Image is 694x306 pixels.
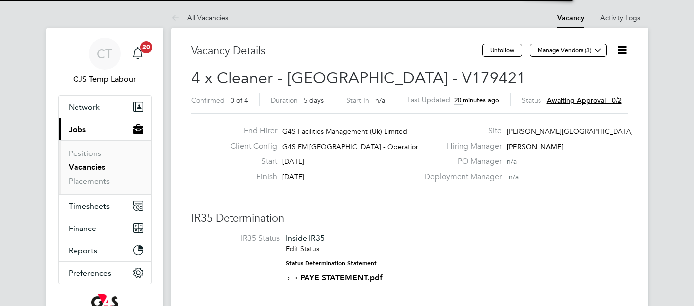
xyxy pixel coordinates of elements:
span: n/a [375,96,385,105]
a: Positions [69,149,101,158]
button: Jobs [59,118,151,140]
span: [DATE] [282,157,304,166]
h3: Vacancy Details [191,44,482,58]
span: 0 of 4 [231,96,248,105]
span: 20 minutes ago [454,96,499,104]
span: n/a [509,172,519,181]
h3: IR35 Determination [191,211,628,226]
span: Awaiting approval - 0/2 [547,96,622,105]
span: Finance [69,224,96,233]
div: Jobs [59,140,151,194]
label: IR35 Status [201,233,280,244]
label: Client Config [223,141,277,152]
a: Edit Status [286,244,319,253]
strong: Status Determination Statement [286,260,377,267]
span: [PERSON_NAME] [507,142,564,151]
span: Preferences [69,268,111,278]
button: Finance [59,217,151,239]
a: Vacancies [69,162,105,172]
label: Start In [346,96,369,105]
button: Manage Vendors (3) [530,44,607,57]
span: 4 x Cleaner - [GEOGRAPHIC_DATA] - V179421 [191,69,526,88]
span: 5 days [304,96,324,105]
span: Network [69,102,100,112]
label: End Hirer [223,126,277,136]
label: Status [522,96,541,105]
span: 20 [140,41,152,53]
span: CJS Temp Labour [58,74,152,85]
button: Unfollow [482,44,522,57]
label: Hiring Manager [418,141,502,152]
span: Reports [69,246,97,255]
a: All Vacancies [171,13,228,22]
span: Inside IR35 [286,233,325,243]
a: Placements [69,176,110,186]
label: Duration [271,96,298,105]
label: Deployment Manager [418,172,502,182]
label: PO Manager [418,156,502,167]
label: Finish [223,172,277,182]
span: n/a [507,157,517,166]
a: PAYE STATEMENT.pdf [300,273,383,282]
span: Timesheets [69,201,110,211]
span: G4S Facilities Management (Uk) Limited [282,127,407,136]
a: CTCJS Temp Labour [58,38,152,85]
span: CT [97,47,112,60]
span: Jobs [69,125,86,134]
a: Vacancy [557,14,584,22]
label: Confirmed [191,96,225,105]
label: Start [223,156,277,167]
button: Network [59,96,151,118]
button: Timesheets [59,195,151,217]
span: G4S FM [GEOGRAPHIC_DATA] - Operational [282,142,425,151]
a: Activity Logs [600,13,640,22]
span: [PERSON_NAME][GEOGRAPHIC_DATA] [507,127,633,136]
a: 20 [128,38,148,70]
span: [DATE] [282,172,304,181]
button: Preferences [59,262,151,284]
label: Last Updated [407,95,450,104]
button: Reports [59,239,151,261]
label: Site [418,126,502,136]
